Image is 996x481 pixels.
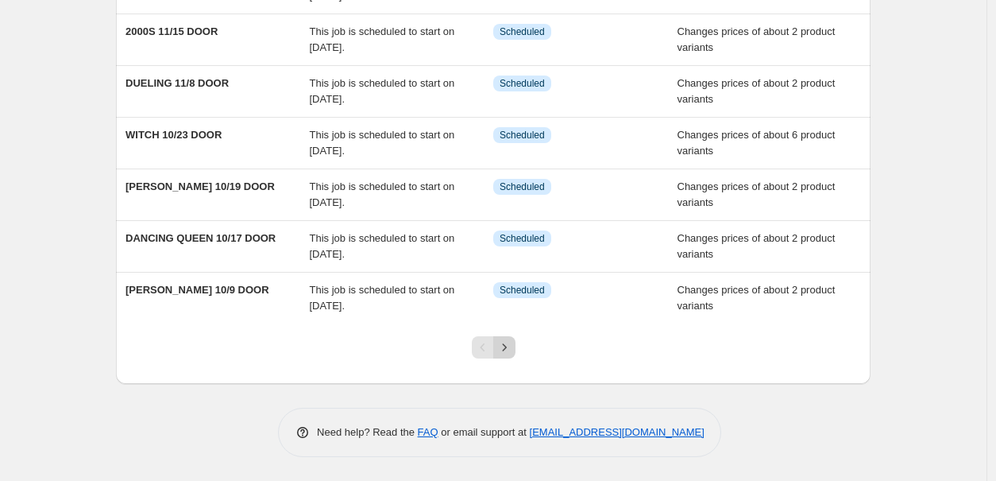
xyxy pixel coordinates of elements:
[678,77,836,105] span: Changes prices of about 2 product variants
[678,284,836,312] span: Changes prices of about 2 product variants
[493,336,515,359] button: Next
[125,129,222,141] span: WITCH 10/23 DOOR
[438,426,530,438] span: or email support at
[500,284,545,297] span: Scheduled
[310,25,455,53] span: This job is scheduled to start on [DATE].
[500,129,545,142] span: Scheduled
[125,180,275,192] span: [PERSON_NAME] 10/19 DOOR
[472,336,515,359] nav: Pagination
[678,180,836,208] span: Changes prices of about 2 product variants
[125,25,218,37] span: 2000S 11/15 DOOR
[678,129,836,157] span: Changes prices of about 6 product variants
[310,284,455,312] span: This job is scheduled to start on [DATE].
[310,77,455,105] span: This job is scheduled to start on [DATE].
[125,284,269,296] span: [PERSON_NAME] 10/9 DOOR
[310,180,455,208] span: This job is scheduled to start on [DATE].
[500,77,545,90] span: Scheduled
[500,25,545,38] span: Scheduled
[500,232,545,245] span: Scheduled
[678,25,836,53] span: Changes prices of about 2 product variants
[310,129,455,157] span: This job is scheduled to start on [DATE].
[125,232,276,244] span: DANCING QUEEN 10/17 DOOR
[418,426,438,438] a: FAQ
[530,426,705,438] a: [EMAIL_ADDRESS][DOMAIN_NAME]
[678,232,836,260] span: Changes prices of about 2 product variants
[500,180,545,193] span: Scheduled
[125,77,229,89] span: DUELING 11/8 DOOR
[310,232,455,260] span: This job is scheduled to start on [DATE].
[317,426,418,438] span: Need help? Read the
